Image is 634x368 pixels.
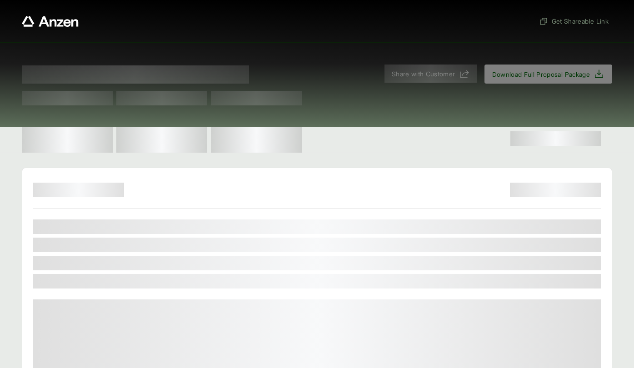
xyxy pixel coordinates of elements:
[392,69,455,79] span: Share with Customer
[22,65,249,84] span: Proposal for
[116,91,207,105] span: Test
[535,13,612,30] button: Get Shareable Link
[211,91,302,105] span: Test
[539,16,609,26] span: Get Shareable Link
[22,16,79,27] a: Anzen website
[22,91,113,105] span: Test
